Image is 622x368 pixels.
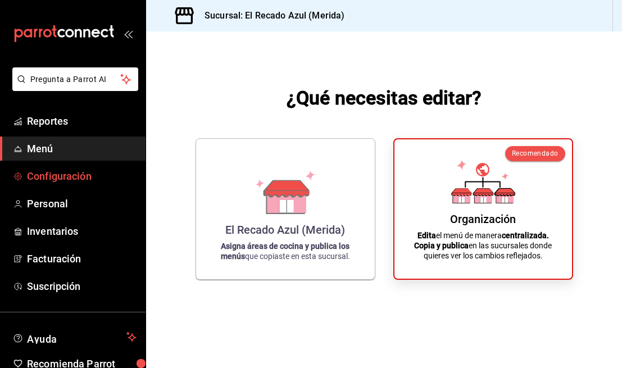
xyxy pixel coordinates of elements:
p: el menú de manera en las sucursales donde quieres ver los cambios reflejados. [408,230,559,261]
h3: Sucursal: El Recado Azul (Merida) [196,9,344,22]
button: Pregunta a Parrot AI [12,67,138,91]
h1: ¿Qué necesitas editar? [287,84,482,111]
p: que copiaste en esta sucursal. [210,241,361,261]
a: Pregunta a Parrot AI [8,81,138,93]
span: Suscripción [27,279,137,294]
span: Ayuda [27,330,122,344]
strong: Edita [417,231,436,240]
span: Recomendado [512,149,558,157]
span: Personal [27,196,137,211]
span: Menú [27,141,137,156]
span: Pregunta a Parrot AI [30,74,121,85]
div: Organización [450,212,516,226]
div: El Recado Azul (Merida) [225,223,345,237]
button: open_drawer_menu [124,29,133,38]
span: Reportes [27,113,137,129]
span: Configuración [27,169,137,184]
span: Inventarios [27,224,137,239]
strong: Copia y publica [414,241,469,250]
span: Facturación [27,251,137,266]
strong: centralizada. [502,231,549,240]
strong: Asigna áreas de cocina y publica los menús [221,242,350,261]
